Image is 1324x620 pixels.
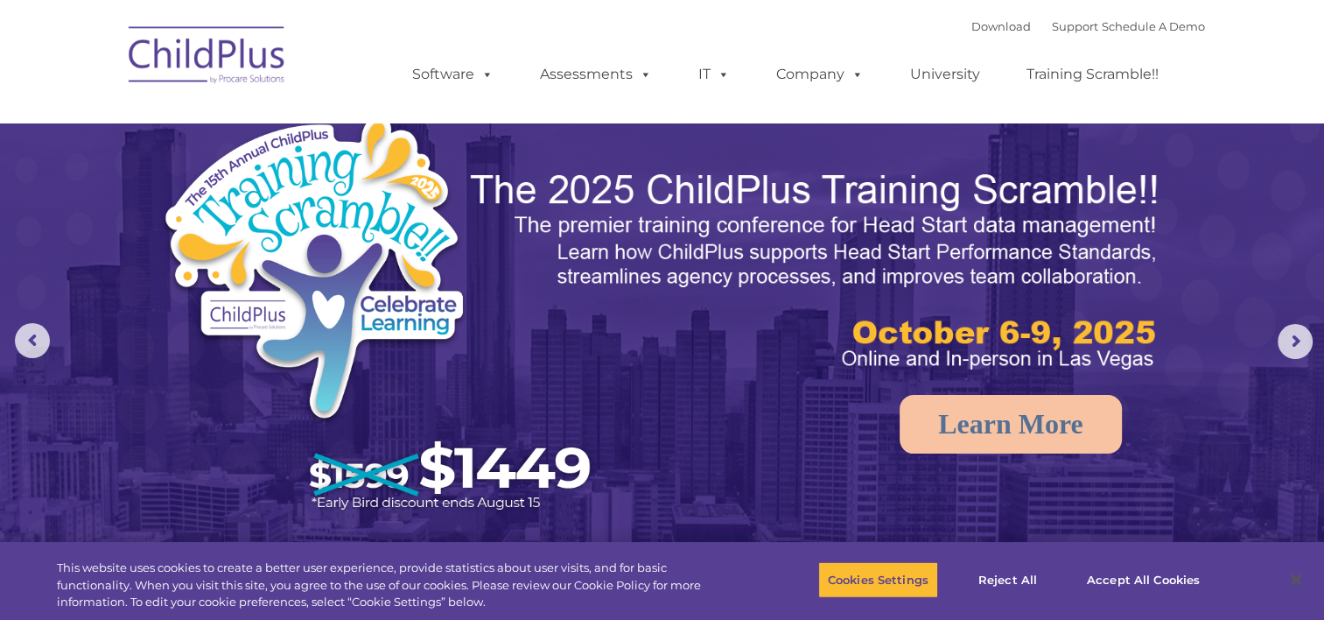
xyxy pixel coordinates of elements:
div: This website uses cookies to create a better user experience, provide statistics about user visit... [57,560,728,611]
a: Assessments [522,57,669,92]
span: Last name [243,116,297,129]
font: | [971,19,1205,33]
button: Close [1277,560,1315,599]
button: Reject All [953,561,1062,598]
a: IT [681,57,747,92]
a: Support [1052,19,1098,33]
button: Cookies Settings [818,561,938,598]
a: Schedule A Demo [1102,19,1205,33]
button: Accept All Cookies [1077,561,1209,598]
a: Download [971,19,1031,33]
a: Learn More [900,395,1122,454]
a: Training Scramble!! [1009,57,1176,92]
img: ChildPlus by Procare Solutions [120,14,295,102]
span: Phone number [243,187,318,201]
a: Company [759,57,881,92]
a: Software [395,57,511,92]
a: University [893,57,998,92]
